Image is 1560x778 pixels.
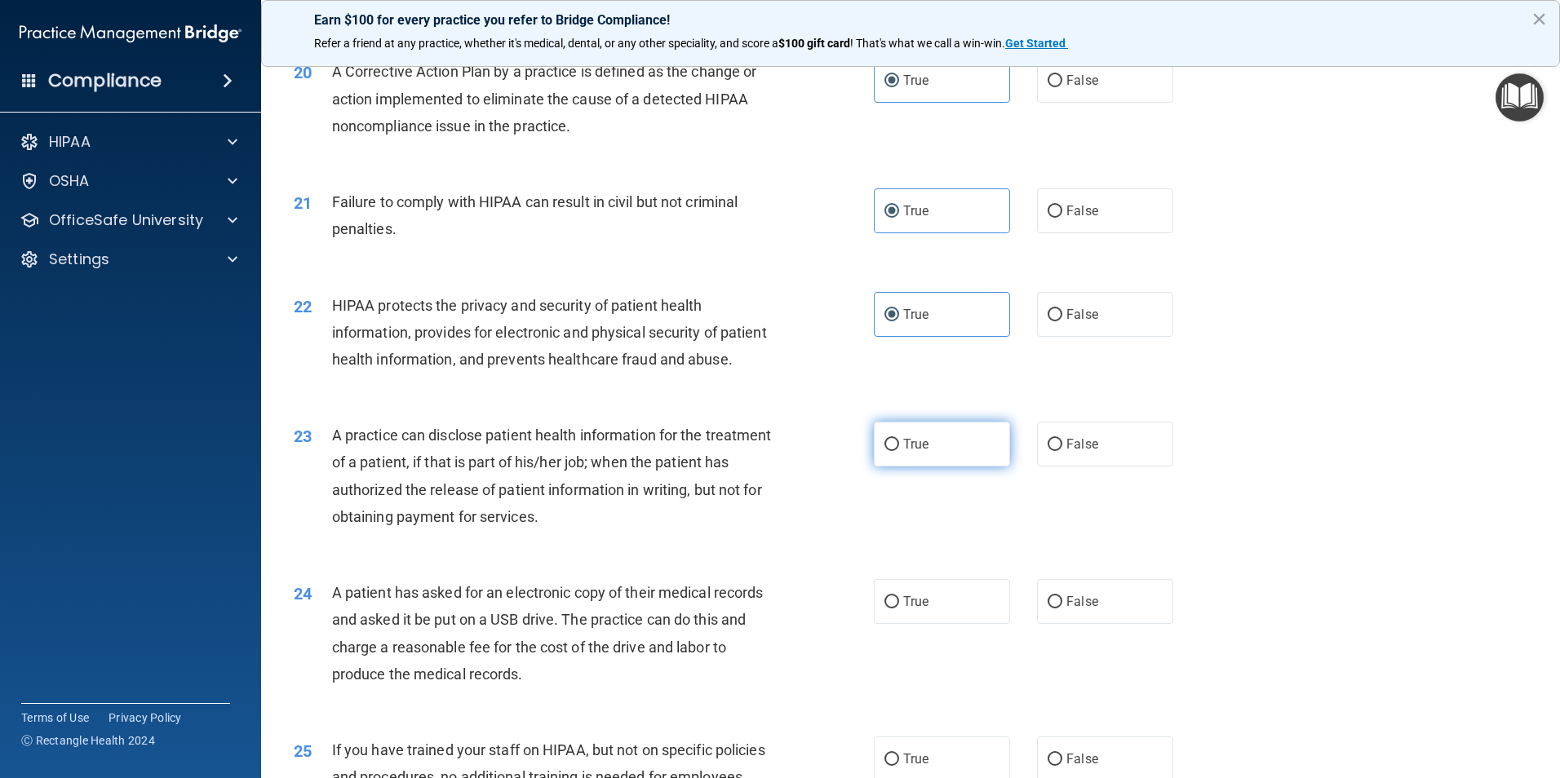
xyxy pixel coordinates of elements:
a: Privacy Policy [109,709,182,726]
span: False [1066,307,1098,322]
span: A patient has asked for an electronic copy of their medical records and asked it be put on a USB ... [332,584,764,683]
input: False [1048,75,1062,87]
p: OfficeSafe University [49,210,203,230]
input: False [1048,206,1062,218]
span: HIPAA protects the privacy and security of patient health information, provides for electronic an... [332,297,767,368]
span: 24 [294,584,312,603]
a: OSHA [20,171,237,191]
input: True [884,75,899,87]
span: False [1066,73,1098,88]
span: False [1066,751,1098,767]
span: True [903,751,928,767]
img: PMB logo [20,17,242,50]
span: A Corrective Action Plan by a practice is defined as the change or action implemented to eliminat... [332,63,757,134]
span: False [1066,436,1098,452]
p: Earn $100 for every practice you refer to Bridge Compliance! [314,12,1507,28]
span: True [903,436,928,452]
span: 21 [294,193,312,213]
a: HIPAA [20,132,237,152]
span: True [903,594,928,609]
span: True [903,307,928,322]
input: True [884,754,899,766]
input: False [1048,439,1062,451]
p: OSHA [49,171,90,191]
a: OfficeSafe University [20,210,237,230]
input: True [884,596,899,608]
span: False [1066,594,1098,609]
span: A practice can disclose patient health information for the treatment of a patient, if that is par... [332,427,772,525]
a: Terms of Use [21,709,89,726]
button: Open Resource Center [1496,73,1544,122]
span: Ⓒ Rectangle Health 2024 [21,732,155,749]
input: True [884,439,899,451]
span: 22 [294,297,312,316]
button: Close [1531,6,1547,32]
input: False [1048,596,1062,608]
span: True [903,203,928,219]
span: 23 [294,427,312,446]
span: 25 [294,741,312,761]
strong: Get Started [1005,37,1066,50]
input: True [884,309,899,321]
span: Refer a friend at any practice, whether it's medical, dental, or any other speciality, and score a [314,37,778,50]
strong: $100 gift card [778,37,850,50]
p: HIPAA [49,132,91,152]
input: False [1048,754,1062,766]
span: 20 [294,63,312,82]
span: True [903,73,928,88]
input: False [1048,309,1062,321]
span: False [1066,203,1098,219]
a: Get Started [1005,37,1068,50]
span: Failure to comply with HIPAA can result in civil but not criminal penalties. [332,193,738,237]
span: ! That's what we call a win-win. [850,37,1005,50]
input: True [884,206,899,218]
h4: Compliance [48,69,162,92]
a: Settings [20,250,237,269]
p: Settings [49,250,109,269]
